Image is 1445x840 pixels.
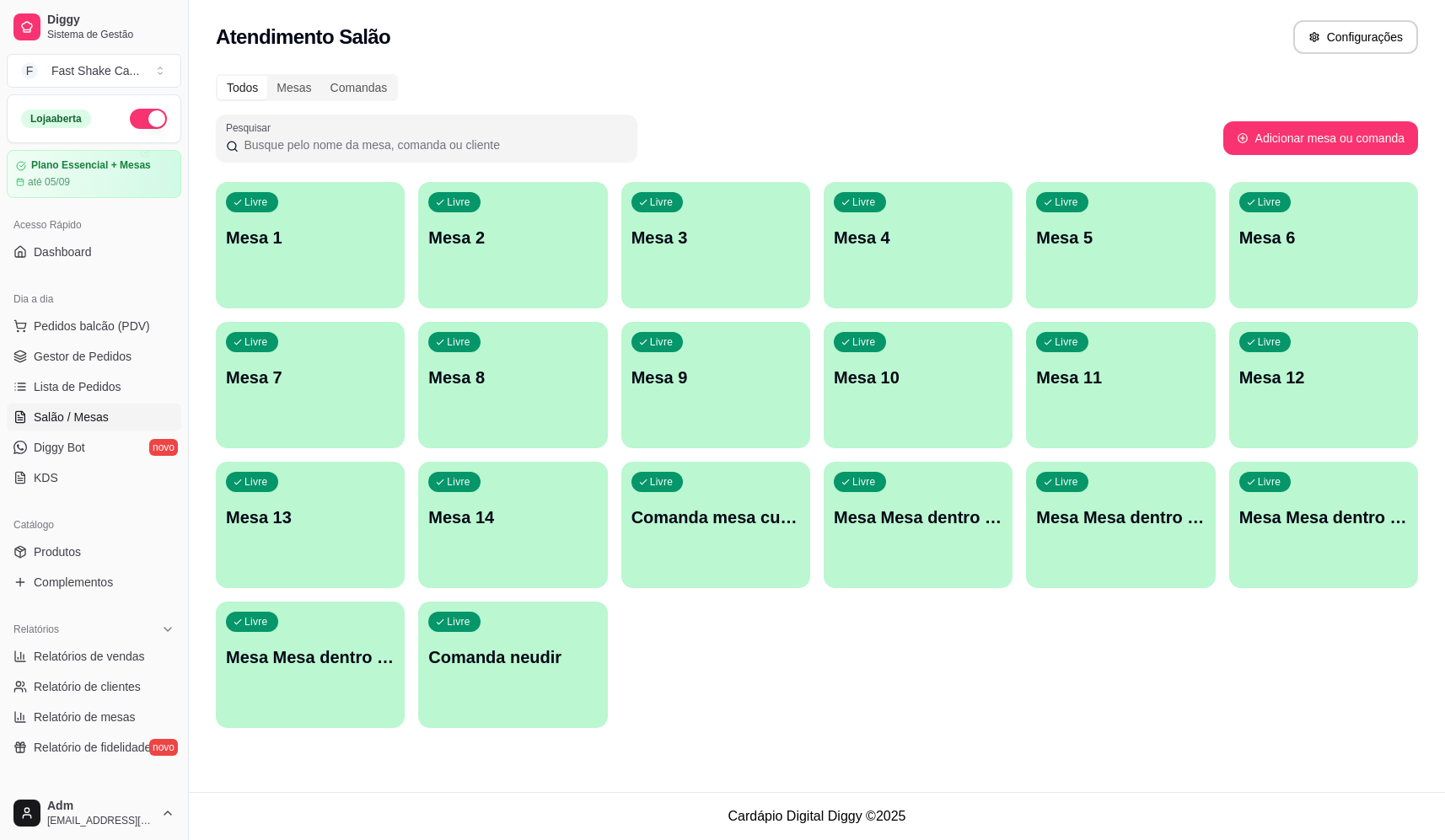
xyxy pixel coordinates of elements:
p: Livre [244,615,268,629]
div: Acesso Rápido [7,211,181,238]
p: Livre [1258,475,1281,489]
p: Comanda mesa cupim [631,506,800,529]
span: Relatórios [13,623,59,636]
a: Dashboard [7,238,181,265]
button: LivreMesa 12 [1229,322,1418,448]
button: LivreMesa 2 [418,182,607,308]
p: Mesa Mesa dentro vermelha [226,645,395,669]
p: Livre [244,335,268,349]
div: Loja aberta [21,110,91,128]
span: Gestor de Pedidos [34,348,132,365]
a: Produtos [7,538,181,565]
p: Livre [650,195,674,209]
span: Produtos [34,543,81,560]
p: Mesa 8 [428,366,597,389]
button: LivreMesa 14 [418,462,607,588]
span: Pedidos balcão (PDV) [34,318,150,334]
span: Diggy [47,13,175,28]
button: LivreMesa 9 [621,322,810,448]
button: LivreMesa 8 [418,322,607,448]
p: Livre [244,195,268,209]
p: Livre [1055,475,1078,489]
p: Mesa 9 [631,366,800,389]
button: LivreComanda neudir [418,602,607,728]
p: Livre [447,615,470,629]
a: DiggySistema de Gestão [7,7,181,47]
p: Mesa 7 [226,366,395,389]
p: Mesa Mesa dentro laranja [1036,506,1205,529]
a: Gestor de Pedidos [7,343,181,370]
p: Livre [447,335,470,349]
button: Configurações [1293,20,1418,54]
span: Dashboard [34,243,92,260]
a: Diggy Botnovo [7,434,181,461]
a: Salão / Mesas [7,404,181,431]
a: Relatórios de vendas [7,643,181,670]
span: Relatório de mesas [34,709,136,725]
button: LivreMesa 13 [216,462,405,588]
p: Livre [650,475,674,489]
p: Livre [244,475,268,489]
p: Mesa 3 [631,226,800,249]
button: LivreMesa Mesa dentro laranja [1026,462,1215,588]
span: Diggy Bot [34,439,85,456]
p: Livre [650,335,674,349]
button: Alterar Status [130,109,167,129]
span: Adm [47,799,154,814]
p: Mesa 14 [428,506,597,529]
div: Dia a dia [7,286,181,313]
p: Mesa 10 [834,366,1002,389]
p: Livre [852,195,876,209]
p: Mesa 2 [428,226,597,249]
button: LivreComanda mesa cupim [621,462,810,588]
span: Sistema de Gestão [47,28,175,41]
input: Pesquisar [239,136,627,153]
div: Comandas [321,76,397,99]
button: LivreMesa 10 [824,322,1013,448]
button: LivreMesa Mesa dentro azul [824,462,1013,588]
p: Mesa 4 [834,226,1002,249]
span: Relatório de clientes [34,678,141,695]
p: Mesa 1 [226,226,395,249]
p: Mesa 13 [226,506,395,529]
button: LivreMesa 11 [1026,322,1215,448]
p: Mesa 6 [1239,226,1408,249]
label: Pesquisar [226,120,277,135]
div: Todos [218,76,267,99]
span: Complementos [34,574,113,591]
button: LivreMesa Mesa dentro vermelha [216,602,405,728]
article: até 05/09 [28,175,70,189]
span: Relatórios de vendas [34,648,145,665]
button: LivreMesa 5 [1026,182,1215,308]
button: LivreMesa 1 [216,182,405,308]
p: Mesa Mesa dentro azul [834,506,1002,529]
p: Livre [1258,195,1281,209]
div: Catálogo [7,511,181,538]
a: Relatório de fidelidadenovo [7,734,181,761]
button: LivreMesa 7 [216,322,405,448]
p: Livre [447,475,470,489]
p: Livre [1055,335,1078,349]
article: Plano Essencial + Mesas [31,159,151,172]
div: Mesas [267,76,320,99]
span: [EMAIL_ADDRESS][DOMAIN_NAME] [47,814,154,827]
span: Relatório de fidelidade [34,739,151,756]
button: Adm[EMAIL_ADDRESS][DOMAIN_NAME] [7,793,181,833]
span: F [21,62,38,79]
button: LivreMesa 4 [824,182,1013,308]
footer: Cardápio Digital Diggy © 2025 [189,792,1445,840]
button: Pedidos balcão (PDV) [7,313,181,340]
a: Complementos [7,569,181,596]
a: Lista de Pedidos [7,373,181,400]
h2: Atendimento Salão [216,24,390,51]
p: Livre [1055,195,1078,209]
p: Mesa 11 [1036,366,1205,389]
div: Gerenciar [7,781,181,808]
p: Livre [852,475,876,489]
a: Plano Essencial + Mesasaté 05/09 [7,150,181,198]
div: Fast Shake Ca ... [51,62,139,79]
p: Mesa 5 [1036,226,1205,249]
span: Salão / Mesas [34,409,109,425]
span: Lista de Pedidos [34,378,121,395]
p: Livre [447,195,470,209]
